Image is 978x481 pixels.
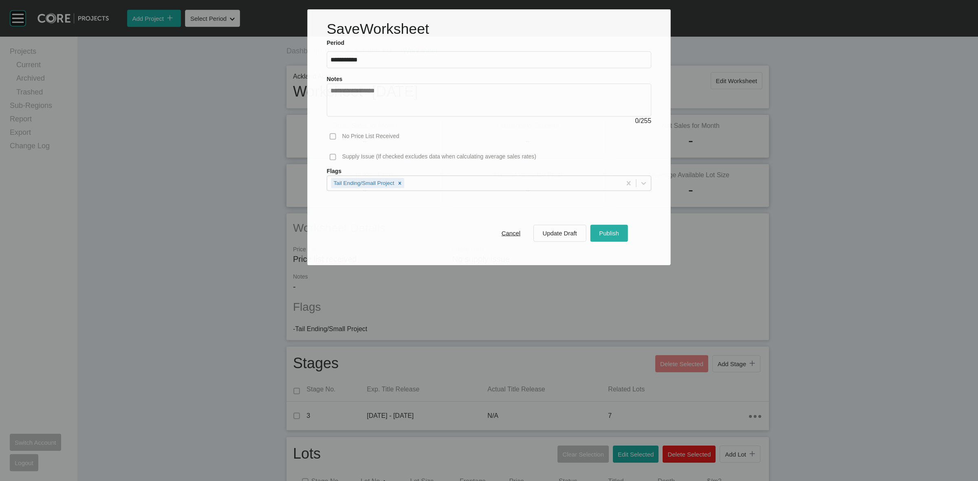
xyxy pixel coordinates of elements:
p: Supply Issue (If checked excludes data when calculating average sales rates) [342,153,536,161]
label: Notes [327,76,343,82]
button: Cancel [493,224,529,242]
span: Cancel [502,230,520,237]
button: Publish [590,224,628,242]
label: Flags [327,167,651,175]
h1: Save Worksheet [327,19,429,40]
span: Publish [599,230,619,237]
button: Update Draft [533,224,586,242]
span: Update Draft [542,230,577,237]
span: 0 [635,118,639,125]
div: / 255 [327,117,651,126]
p: No Price List Received [342,132,399,140]
div: Tail Ending/Small Project [331,178,396,188]
label: Period [327,40,651,47]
